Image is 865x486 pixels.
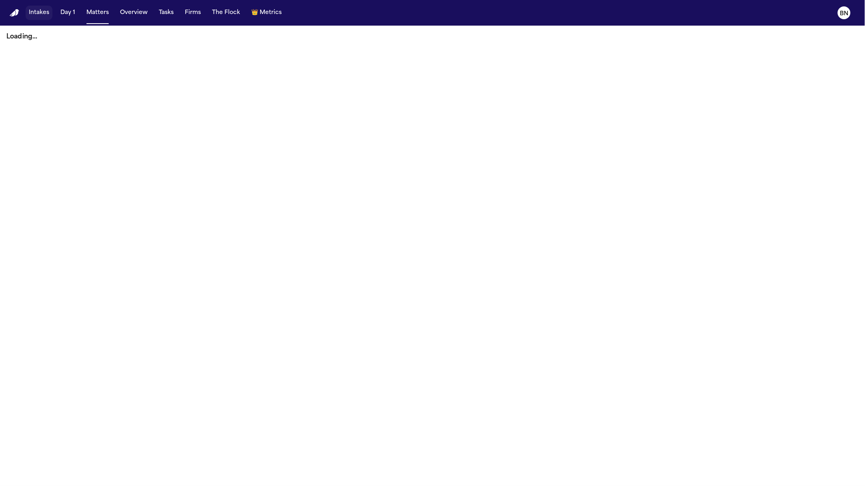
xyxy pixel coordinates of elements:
button: crownMetrics [248,6,285,20]
button: Firms [182,6,204,20]
button: Day 1 [57,6,78,20]
a: Home [10,9,19,17]
button: Overview [117,6,151,20]
p: Loading... [6,32,859,42]
button: Matters [83,6,112,20]
button: Tasks [156,6,177,20]
img: Finch Logo [10,9,19,17]
button: Intakes [26,6,52,20]
button: The Flock [209,6,243,20]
